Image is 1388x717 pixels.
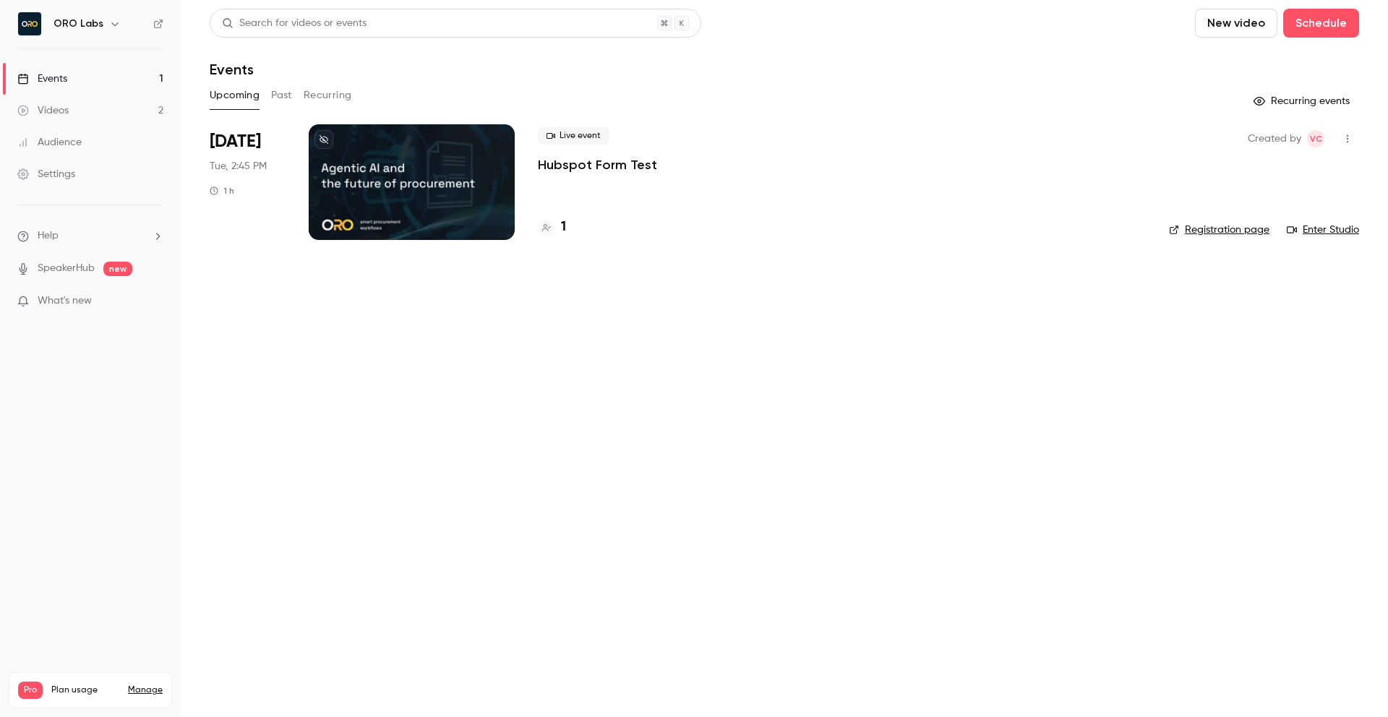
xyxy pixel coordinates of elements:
h6: ORO Labs [53,17,103,31]
span: Live event [538,127,609,145]
div: Settings [17,167,75,181]
a: 1 [538,218,566,237]
a: Hubspot Form Test [538,156,657,173]
button: Past [271,84,292,107]
span: Created by [1248,130,1301,147]
span: new [103,262,132,276]
button: Recurring events [1247,90,1359,113]
img: ORO Labs [18,12,41,35]
li: help-dropdown-opener [17,228,163,244]
button: New video [1195,9,1277,38]
span: Pro [18,682,43,699]
span: Plan usage [51,684,119,696]
div: Videos [17,103,69,118]
span: Vlad Croitoru [1307,130,1324,147]
button: Upcoming [210,84,260,107]
a: Enter Studio [1287,223,1359,237]
span: Help [38,228,59,244]
div: Events [17,72,67,86]
button: Recurring [304,84,352,107]
a: Registration page [1169,223,1269,237]
span: VC [1310,130,1322,147]
h4: 1 [561,218,566,237]
a: Manage [128,684,163,696]
button: Schedule [1283,9,1359,38]
div: 1 h [210,185,234,197]
div: Audience [17,135,82,150]
div: Sep 23 Tue, 2:45 PM (Europe/London) [210,124,286,240]
iframe: Noticeable Trigger [146,295,163,308]
span: What's new [38,293,92,309]
div: Search for videos or events [222,16,367,31]
span: [DATE] [210,130,261,153]
a: SpeakerHub [38,261,95,276]
h1: Events [210,61,254,78]
span: Tue, 2:45 PM [210,159,267,173]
